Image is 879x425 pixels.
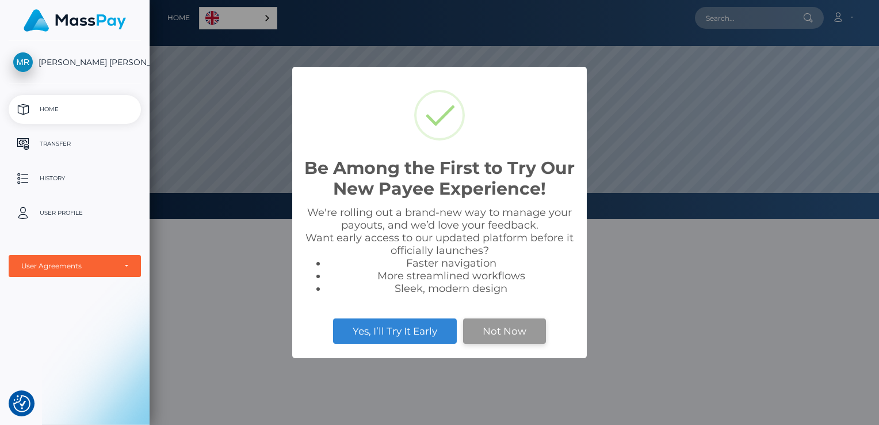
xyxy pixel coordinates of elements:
[463,318,546,344] button: Not Now
[9,255,141,277] button: User Agreements
[24,9,126,32] img: MassPay
[13,204,136,222] p: User Profile
[327,270,575,282] li: More streamlined workflows
[327,257,575,270] li: Faster navigation
[13,395,30,412] img: Revisit consent button
[13,101,136,118] p: Home
[13,170,136,187] p: History
[13,395,30,412] button: Consent Preferences
[21,261,116,271] div: User Agreements
[304,158,575,199] h2: Be Among the First to Try Our New Payee Experience!
[327,282,575,295] li: Sleek, modern design
[333,318,457,344] button: Yes, I’ll Try It Early
[13,135,136,153] p: Transfer
[304,206,575,295] div: We're rolling out a brand-new way to manage your payouts, and we’d love your feedback. Want early...
[9,57,141,67] span: [PERSON_NAME] [PERSON_NAME]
